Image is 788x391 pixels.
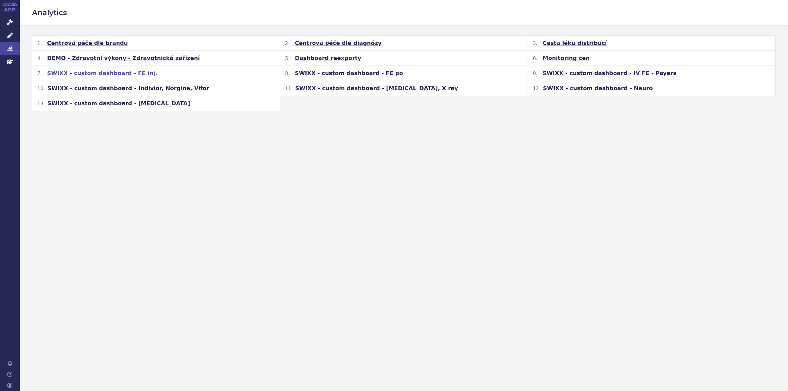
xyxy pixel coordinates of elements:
span: SWIXX - custom dashboard - FE inj. [47,70,157,77]
button: Monitoring cen [528,51,776,66]
button: Centrová péče dle brandu [32,36,280,51]
button: SWIXX - custom dashboard - FE inj. [32,66,280,81]
span: SWIXX - custom dashboard - Indivior, Norgine, Vifor [47,85,209,92]
button: SWIXX - custom dashboard - [MEDICAL_DATA], X ray [280,81,528,96]
button: DEMO - Zdravotní výkony - Zdravotnická zařízení [32,51,280,66]
button: Cesta léku distribucí [528,36,776,51]
span: Monitoring cen [543,54,590,62]
span: DEMO - Zdravotní výkony - Zdravotnická zařízení [47,54,200,62]
span: Cesta léku distribucí [543,39,607,47]
span: Dashboard reexporty [295,54,361,62]
button: SWIXX - custom dashboard - Neuro [528,81,776,96]
button: SWIXX - custom dashboard - FE po [280,66,528,81]
button: Centrová péče dle diagnózy [280,36,528,51]
button: Dashboard reexporty [280,51,528,66]
span: Centrová péče dle diagnózy [295,39,381,47]
span: SWIXX - custom dashboard - Neuro [543,85,653,92]
span: SWIXX - custom dashboard - IV FE - Payers [543,70,677,77]
span: SWIXX - custom dashboard - [MEDICAL_DATA] [47,100,190,107]
button: SWIXX - custom dashboard - IV FE - Payers [528,66,776,81]
button: SWIXX - custom dashboard - [MEDICAL_DATA] [32,96,280,111]
button: SWIXX - custom dashboard - Indivior, Norgine, Vifor [32,81,280,96]
span: Centrová péče dle brandu [47,39,128,47]
h2: Analytics [32,7,776,18]
span: SWIXX - custom dashboard - [MEDICAL_DATA], X ray [295,85,458,92]
span: SWIXX - custom dashboard - FE po [295,70,403,77]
